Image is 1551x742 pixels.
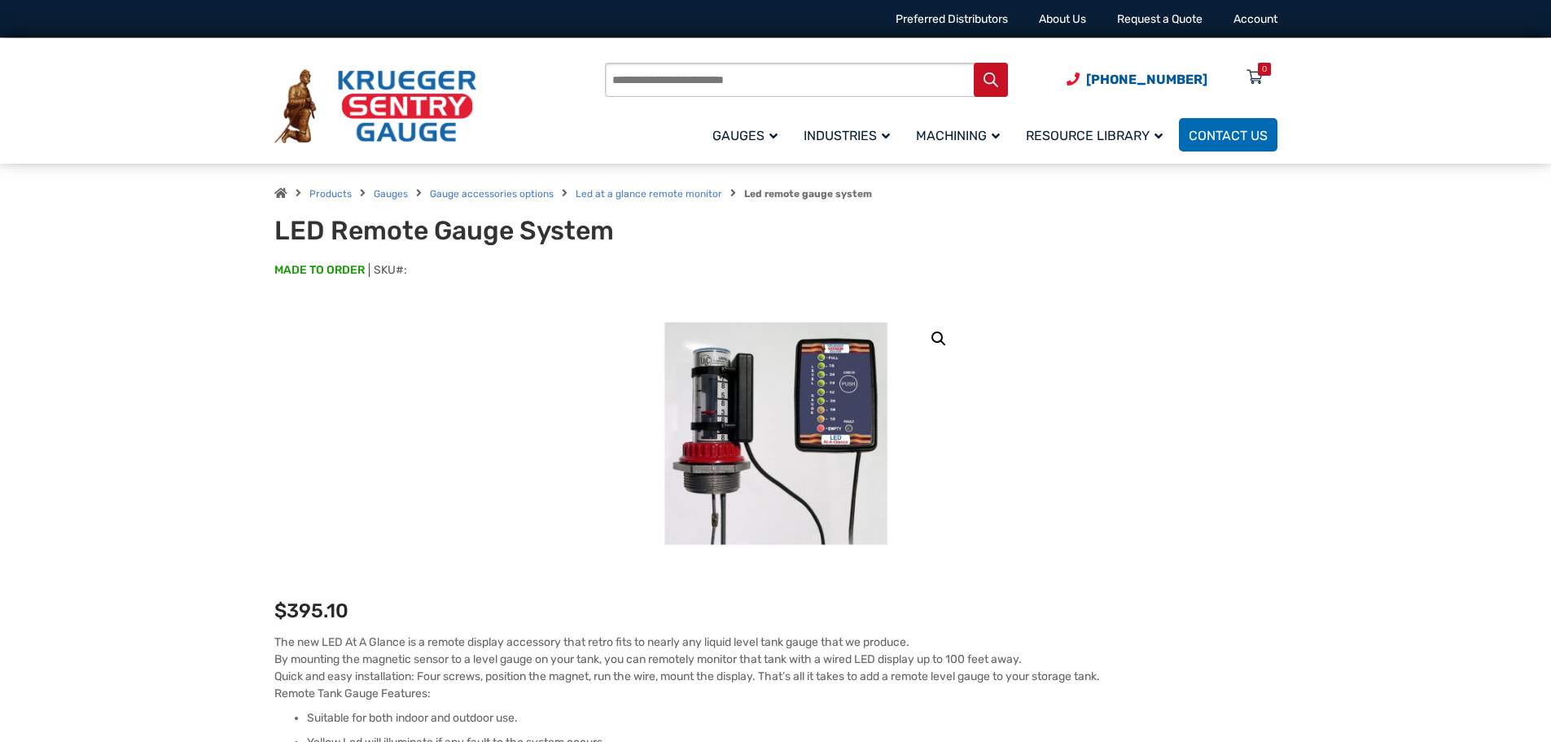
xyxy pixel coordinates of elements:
[309,188,352,200] a: Products
[1179,118,1277,151] a: Contact Us
[794,116,906,154] a: Industries
[274,215,676,246] h1: LED Remote Gauge System
[374,188,408,200] a: Gauges
[274,634,1277,702] p: The new LED At A Glance is a remote display accessory that retro fits to nearly any liquid level ...
[274,599,348,622] bdi: 395.10
[576,188,722,200] a: Led at a glance remote monitor
[274,599,287,622] span: $
[1026,128,1163,143] span: Resource Library
[924,324,953,353] a: View full-screen image gallery
[712,128,778,143] span: Gauges
[1067,69,1207,90] a: Phone Number (920) 434-8860
[1016,116,1179,154] a: Resource Library
[1039,12,1086,26] a: About Us
[896,12,1008,26] a: Preferred Distributors
[1262,63,1267,76] div: 0
[1189,128,1268,143] span: Contact Us
[744,188,872,200] strong: Led remote gauge system
[307,710,1277,727] li: Suitable for both indoor and outdoor use.
[906,116,1016,154] a: Machining
[274,262,365,279] span: MADE TO ORDER
[274,69,476,144] img: Krueger Sentry Gauge
[703,116,794,154] a: Gauges
[369,263,407,277] span: SKU#:
[1117,12,1203,26] a: Request a Quote
[1086,72,1207,87] span: [PHONE_NUMBER]
[430,188,554,200] a: Gauge accessories options
[1233,12,1277,26] a: Account
[916,128,1000,143] span: Machining
[804,128,890,143] span: Industries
